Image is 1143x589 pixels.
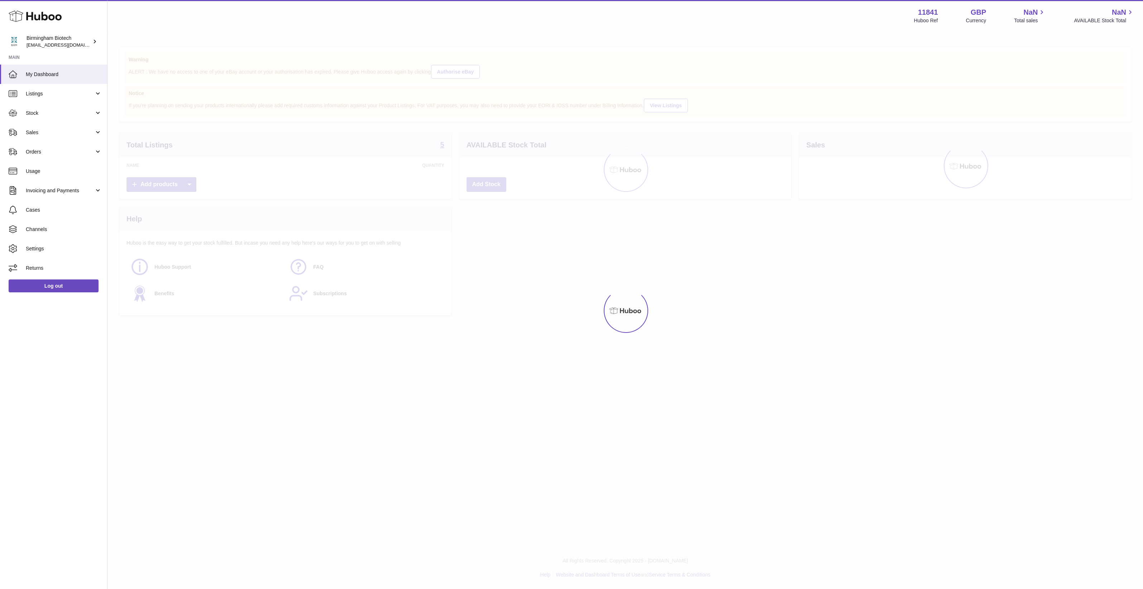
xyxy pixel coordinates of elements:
[26,187,94,194] span: Invoicing and Payments
[971,8,986,17] strong: GBP
[26,149,94,155] span: Orders
[26,245,102,252] span: Settings
[9,279,99,292] a: Log out
[27,35,91,48] div: Birmingham Biotech
[26,90,94,97] span: Listings
[26,226,102,233] span: Channels
[26,207,102,213] span: Cases
[1112,8,1126,17] span: NaN
[26,71,102,78] span: My Dashboard
[1074,17,1134,24] span: AVAILABLE Stock Total
[966,17,986,24] div: Currency
[918,8,938,17] strong: 11841
[1023,8,1038,17] span: NaN
[1014,8,1046,24] a: NaN Total sales
[26,110,94,117] span: Stock
[26,168,102,175] span: Usage
[1074,8,1134,24] a: NaN AVAILABLE Stock Total
[26,265,102,272] span: Returns
[914,17,938,24] div: Huboo Ref
[27,42,105,48] span: [EMAIL_ADDRESS][DOMAIN_NAME]
[1014,17,1046,24] span: Total sales
[26,129,94,136] span: Sales
[9,36,19,47] img: internalAdmin-11841@internal.huboo.com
